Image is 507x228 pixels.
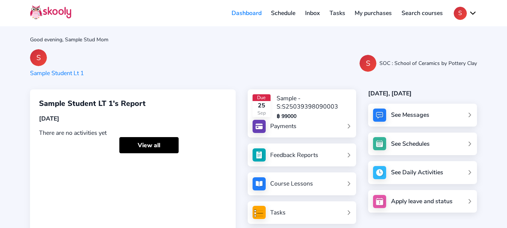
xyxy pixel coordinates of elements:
[373,109,386,122] img: messages.jpg
[253,206,266,219] img: tasksForMpWeb.png
[39,129,227,137] div: There are no activities yet
[266,7,301,19] a: Schedule
[454,7,477,20] button: Schevron down outline
[350,7,397,19] a: My purchases
[39,115,227,123] div: [DATE]
[270,208,286,217] div: Tasks
[368,190,477,213] a: Apply leave and status
[391,197,453,205] div: Apply leave and status
[39,98,146,109] span: Sample Student LT 1's Report
[253,177,352,190] a: Course Lessons
[270,180,313,188] div: Course Lessons
[30,36,477,43] div: Good evening, Sample Stud Mom
[253,177,266,190] img: courses.jpg
[368,161,477,184] a: See Daily Activities
[300,7,325,19] a: Inbox
[119,137,179,153] a: View all
[253,101,271,110] div: 25
[368,89,477,98] div: [DATE], [DATE]
[373,166,386,179] img: activity.jpg
[397,7,448,19] a: Search courses
[368,133,477,156] a: See Schedules
[379,60,477,67] div: SOC : School of Ceramics by Pottery Clay
[253,148,352,162] a: Feedback Reports
[253,94,271,101] div: Due
[253,148,266,162] img: see_atten.jpg
[253,120,352,133] a: Payments
[270,151,318,159] div: Feedback Reports
[373,137,386,150] img: schedule.jpg
[391,140,430,148] div: See Schedules
[253,120,266,133] img: payments.jpg
[30,69,84,77] div: Sample Student Lt 1
[227,7,266,19] a: Dashboard
[277,94,351,111] div: Sample - S:S25039398090003
[30,49,47,66] div: S
[391,111,429,119] div: See Messages
[277,113,351,120] div: ฿ 99000
[253,110,271,116] div: Sep
[373,195,386,208] img: apply_leave.jpg
[325,7,350,19] a: Tasks
[253,206,352,219] a: Tasks
[30,5,71,20] img: Skooly
[391,168,443,177] div: See Daily Activities
[270,122,296,130] div: Payments
[360,55,376,72] div: S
